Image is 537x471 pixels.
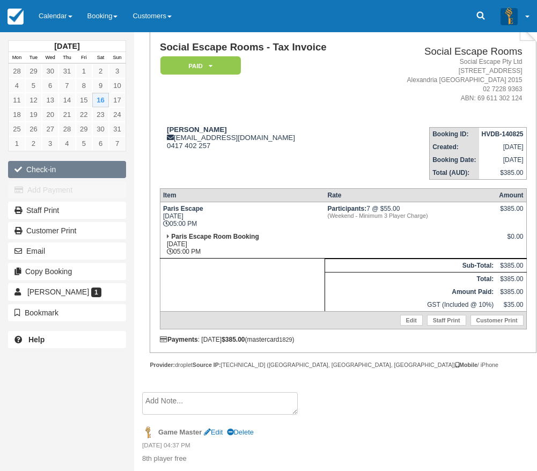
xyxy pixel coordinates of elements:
[142,454,529,464] p: 8th player free
[482,130,524,138] strong: HVDB-140825
[92,93,109,107] a: 16
[9,52,25,64] th: Mon
[42,107,58,122] a: 20
[25,93,42,107] a: 12
[142,441,529,453] em: [DATE] 04:37 PM
[109,122,126,136] a: 31
[501,8,518,25] img: A3
[430,141,479,153] th: Created:
[54,42,79,50] strong: [DATE]
[204,428,223,436] a: Edit
[171,233,259,240] strong: Paris Escape Room Booking
[9,122,25,136] a: 25
[28,335,45,344] b: Help
[325,188,497,202] th: Rate
[8,242,126,260] button: Email
[8,331,126,348] a: Help
[8,9,24,25] img: checkfront-main-nav-mini-logo.png
[374,57,522,104] address: Social Escape Pty Ltd [STREET_ADDRESS] Alexandria [GEOGRAPHIC_DATA] 2015 02 7228 9363 ABN: 69 611...
[76,64,92,78] a: 1
[325,298,497,312] td: GST (Included @ 10%)
[325,259,497,272] th: Sub-Total:
[76,52,92,64] th: Fri
[160,126,370,150] div: [EMAIL_ADDRESS][DOMAIN_NAME] 0417 402 257
[25,64,42,78] a: 29
[25,107,42,122] a: 19
[8,202,126,219] a: Staff Print
[8,263,126,280] button: Copy Booking
[58,107,75,122] a: 21
[92,107,109,122] a: 23
[109,64,126,78] a: 3
[58,52,75,64] th: Thu
[9,107,25,122] a: 18
[499,233,523,249] div: $0.00
[496,285,526,298] td: $385.00
[42,122,58,136] a: 27
[430,166,479,180] th: Total (AUD):
[76,107,92,122] a: 22
[42,136,58,151] a: 3
[42,93,58,107] a: 13
[92,52,109,64] th: Sat
[76,122,92,136] a: 29
[150,362,175,368] strong: Provider:
[92,64,109,78] a: 2
[193,362,221,368] strong: Source IP:
[76,136,92,151] a: 5
[9,136,25,151] a: 1
[479,166,527,180] td: $385.00
[9,64,25,78] a: 28
[496,298,526,312] td: $35.00
[91,288,101,297] span: 1
[109,78,126,93] a: 10
[496,259,526,272] td: $385.00
[325,202,497,230] td: 7 @ $55.00
[42,64,58,78] a: 30
[109,107,126,122] a: 24
[328,205,367,212] strong: Participants
[400,315,423,326] a: Edit
[76,93,92,107] a: 15
[160,336,198,343] strong: Payments
[227,428,254,436] a: Delete
[430,127,479,141] th: Booking ID:
[374,46,522,57] h2: Social Escape Rooms
[455,362,477,368] strong: Mobile
[496,272,526,285] td: $385.00
[76,78,92,93] a: 8
[160,202,325,230] td: [DATE] 05:00 PM
[42,52,58,64] th: Wed
[8,304,126,321] button: Bookmark
[160,56,241,75] em: Paid
[150,361,536,369] div: droplet [TECHNICAL_ID] ([GEOGRAPHIC_DATA], [GEOGRAPHIC_DATA], [GEOGRAPHIC_DATA]) / iPhone
[25,122,42,136] a: 26
[325,285,497,298] th: Amount Paid:
[25,78,42,93] a: 5
[25,136,42,151] a: 2
[160,42,370,53] h1: Social Escape Rooms - Tax Invoice
[92,122,109,136] a: 30
[8,283,126,300] a: [PERSON_NAME] 1
[92,136,109,151] a: 6
[160,230,325,259] td: [DATE] 05:00 PM
[167,126,227,134] strong: [PERSON_NAME]
[427,315,466,326] a: Staff Print
[479,141,527,153] td: [DATE]
[470,315,524,326] a: Customer Print
[479,153,527,166] td: [DATE]
[25,52,42,64] th: Tue
[160,188,325,202] th: Item
[160,56,237,76] a: Paid
[9,78,25,93] a: 4
[27,288,89,296] span: [PERSON_NAME]
[109,52,126,64] th: Sun
[160,336,527,343] div: : [DATE] (mastercard )
[58,64,75,78] a: 31
[328,212,494,219] em: (Weekend - Minimum 3 Player Charge)
[430,153,479,166] th: Booking Date:
[325,272,497,285] th: Total:
[279,336,292,343] small: 1829
[499,205,523,221] div: $385.00
[163,205,203,212] strong: Paris Escape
